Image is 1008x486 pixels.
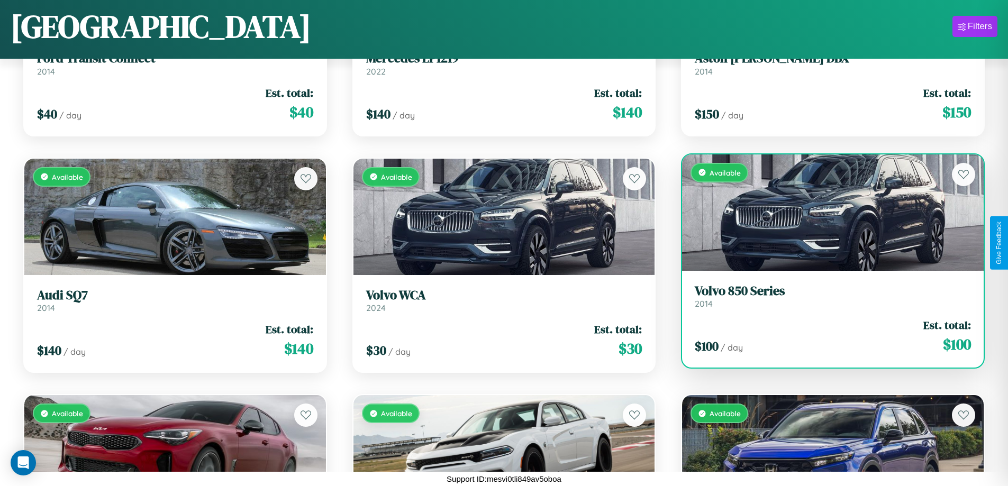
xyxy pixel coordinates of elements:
span: Est. total: [266,85,313,100]
span: Est. total: [266,322,313,337]
span: 2014 [37,66,55,77]
span: Available [710,409,741,418]
span: / day [721,110,743,121]
span: Available [710,168,741,177]
span: $ 140 [37,342,61,359]
span: / day [59,110,81,121]
span: / day [63,346,86,357]
p: Support ID: mesvi0tli849av5oboa [447,472,561,486]
a: Aston [PERSON_NAME] DBX2014 [695,51,971,77]
div: Give Feedback [995,222,1003,264]
span: Est. total: [923,317,971,333]
span: $ 150 [695,105,719,123]
h3: Ford Transit Connect [37,51,313,66]
span: / day [393,110,415,121]
a: Ford Transit Connect2014 [37,51,313,77]
span: $ 150 [942,102,971,123]
h3: Volvo WCA [366,288,642,303]
span: $ 30 [619,338,642,359]
a: Mercedes LP12192022 [366,51,642,77]
span: Est. total: [923,85,971,100]
span: Est. total: [594,322,642,337]
span: $ 100 [695,337,719,355]
span: / day [388,346,411,357]
h1: [GEOGRAPHIC_DATA] [11,5,311,48]
span: Available [52,409,83,418]
button: Filters [952,16,997,37]
a: Audi SQ72014 [37,288,313,314]
span: 2014 [695,66,713,77]
span: Available [52,172,83,181]
span: / day [721,342,743,353]
a: Volvo 850 Series2014 [695,283,971,309]
span: Est. total: [594,85,642,100]
span: $ 140 [613,102,642,123]
span: 2022 [366,66,386,77]
span: Available [381,172,412,181]
span: $ 100 [943,334,971,355]
span: $ 140 [366,105,391,123]
span: 2014 [37,302,55,313]
a: Volvo WCA2024 [366,288,642,314]
span: 2024 [366,302,386,313]
span: $ 140 [284,338,313,359]
h3: Mercedes LP1219 [366,51,642,66]
span: Available [381,409,412,418]
h3: Aston [PERSON_NAME] DBX [695,51,971,66]
h3: Audi SQ7 [37,288,313,303]
div: Open Intercom Messenger [11,450,36,475]
span: 2014 [695,298,713,309]
span: $ 30 [366,342,386,359]
h3: Volvo 850 Series [695,283,971,299]
div: Filters [968,21,992,32]
span: $ 40 [37,105,57,123]
span: $ 40 [289,102,313,123]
